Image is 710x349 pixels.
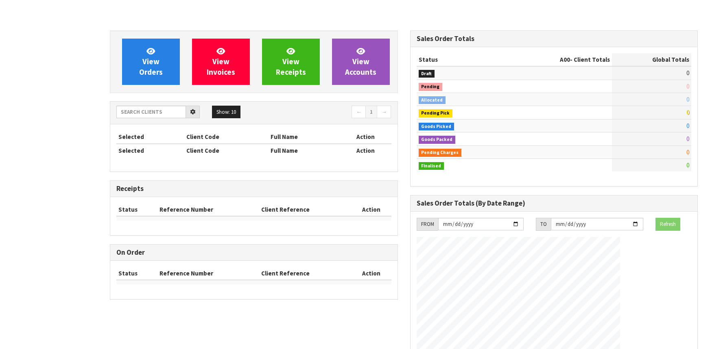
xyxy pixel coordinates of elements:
h3: On Order [116,249,391,256]
div: FROM [417,218,438,231]
th: Selected [116,144,184,157]
th: - Client Totals [507,53,612,66]
th: Status [417,53,507,66]
span: Allocated [419,96,446,104]
th: Client Reference [259,267,352,280]
th: Action [352,267,391,280]
th: Global Totals [612,53,691,66]
span: Finalised [419,162,444,170]
span: Goods Packed [419,136,456,144]
button: Refresh [655,218,680,231]
a: ← [352,106,366,119]
span: 0 [686,135,689,143]
th: Status [116,203,157,216]
a: ViewAccounts [332,39,390,85]
span: View Receipts [276,46,306,77]
span: 0 [686,108,689,116]
th: Client Reference [259,203,352,216]
h3: Sales Order Totals (By Date Range) [417,199,692,207]
span: 0 [686,122,689,130]
a: 1 [365,106,377,119]
span: 0 [686,95,689,103]
span: View Orders [139,46,163,77]
th: Reference Number [157,203,259,216]
th: Status [116,267,157,280]
span: A00 [560,56,570,63]
div: TO [536,218,551,231]
th: Full Name [269,130,340,143]
th: Full Name [269,144,340,157]
span: Pending Pick [419,109,453,117]
th: Action [340,144,391,157]
nav: Page navigation [260,106,391,120]
th: Reference Number [157,267,259,280]
span: 0 [686,69,689,77]
span: View Accounts [345,46,376,77]
th: Selected [116,130,184,143]
span: 0 [686,82,689,90]
th: Client Code [184,144,269,157]
input: Search clients [116,106,186,118]
span: Draft [419,70,435,78]
span: 0 [686,161,689,169]
span: 0 [686,148,689,156]
a: ViewReceipts [262,39,320,85]
h3: Receipts [116,185,391,193]
h3: Sales Order Totals [417,35,692,43]
th: Client Code [184,130,269,143]
th: Action [340,130,391,143]
th: Action [352,203,391,216]
a: → [377,106,391,119]
a: ViewInvoices [192,39,250,85]
button: Show: 10 [212,106,240,119]
span: Pending [419,83,443,91]
a: ViewOrders [122,39,180,85]
span: View Invoices [207,46,235,77]
span: Goods Picked [419,123,454,131]
span: Pending Charges [419,149,462,157]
